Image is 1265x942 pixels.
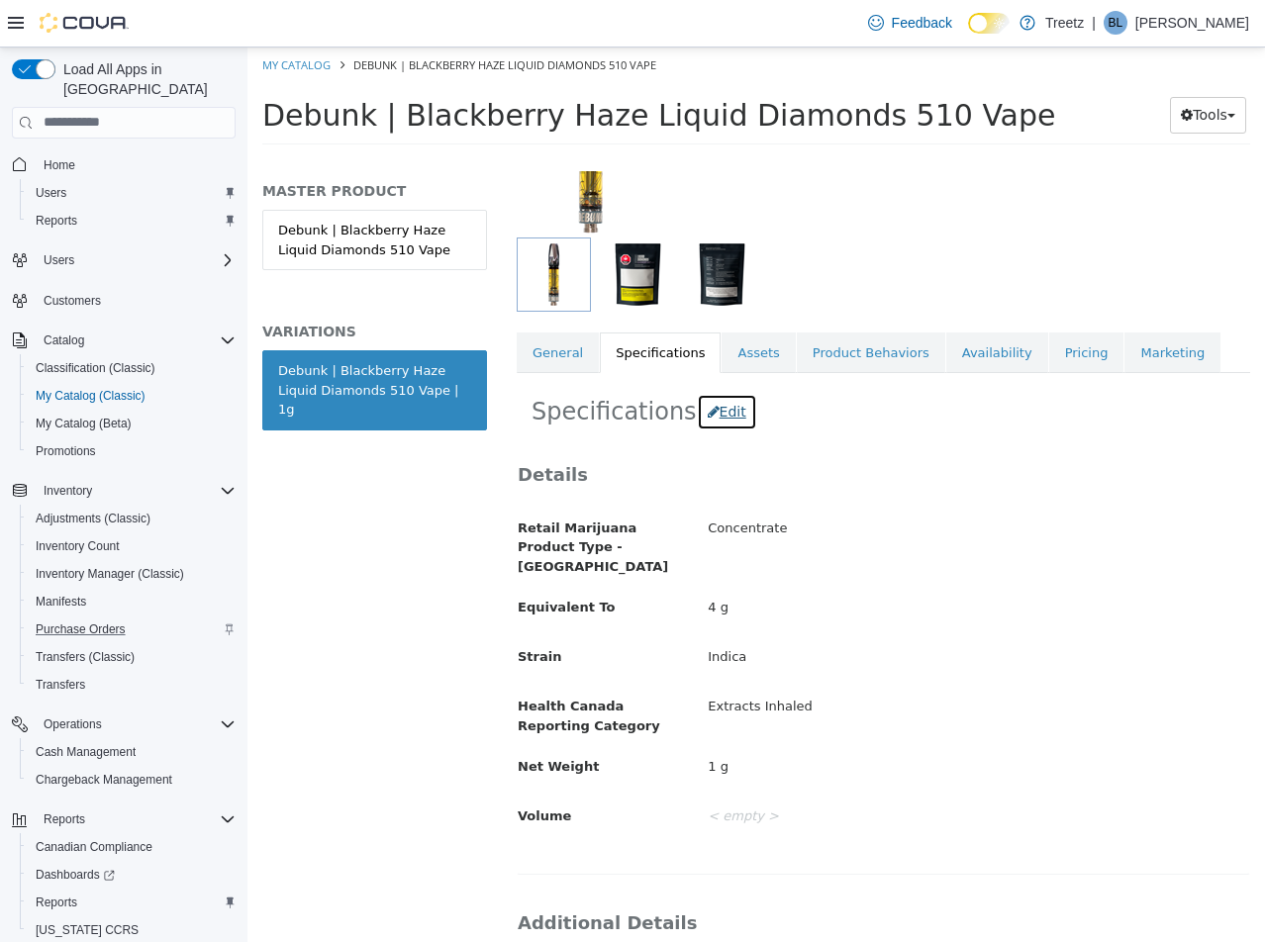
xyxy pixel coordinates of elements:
a: Availability [699,285,801,327]
a: Classification (Classic) [28,356,163,380]
a: Transfers (Classic) [28,645,143,669]
span: Inventory [44,483,92,499]
span: Customers [44,293,101,309]
span: Canadian Compliance [36,839,152,855]
button: Chargeback Management [20,766,243,794]
button: Reports [4,805,243,833]
a: Promotions [28,439,104,463]
button: Inventory [4,477,243,505]
button: Users [4,246,243,274]
span: Purchase Orders [28,617,236,641]
button: Inventory Manager (Classic) [20,560,243,588]
span: Reports [36,213,77,229]
span: Reports [36,807,236,831]
span: Users [36,248,236,272]
span: Operations [44,716,102,732]
a: Cash Management [28,740,144,764]
div: Indica [445,593,1017,627]
span: Health Canada Reporting Category [270,651,413,686]
span: Inventory [36,479,236,503]
span: Customers [36,288,236,313]
span: My Catalog (Classic) [36,388,146,404]
button: Reports [36,807,93,831]
span: Chargeback Management [28,768,236,792]
span: Debunk | Blackberry Haze Liquid Diamonds 510 Vape [106,10,409,25]
span: Inventory Count [36,538,120,554]
a: Transfers [28,673,93,697]
button: Operations [36,712,110,736]
span: Manifests [36,594,86,610]
span: Dark Mode [968,34,969,35]
div: Concentrate [445,464,1017,499]
div: < empty > [445,752,1017,787]
p: [PERSON_NAME] [1135,11,1249,35]
a: Assets [474,285,547,327]
button: My Catalog (Classic) [20,382,243,410]
h3: Details [270,416,1002,438]
span: Operations [36,712,236,736]
span: Feedback [892,13,952,33]
a: My Catalog (Classic) [28,384,153,408]
a: Inventory Manager (Classic) [28,562,192,586]
span: Inventory Count [28,534,236,558]
a: General [269,285,351,327]
span: My Catalog (Classic) [28,384,236,408]
span: Promotions [28,439,236,463]
button: My Catalog (Beta) [20,410,243,437]
div: 1 g [445,703,1017,737]
span: Canadian Compliance [28,835,236,859]
a: Purchase Orders [28,617,134,641]
p: | [1092,11,1096,35]
span: Cash Management [36,744,136,760]
span: Transfers (Classic) [28,645,236,669]
span: Retail Marijuana Product Type - [GEOGRAPHIC_DATA] [270,473,421,526]
span: Washington CCRS [28,918,236,942]
button: Catalog [4,327,243,354]
div: Debunk | Blackberry Haze Liquid Diamonds 510 Vape | 1g [31,314,224,372]
span: My Catalog (Beta) [28,412,236,435]
span: Classification (Classic) [28,356,236,380]
button: Inventory [36,479,100,503]
a: Home [36,153,83,177]
span: Equivalent To [270,552,367,567]
span: Debunk | Blackberry Haze Liquid Diamonds 510 Vape [15,50,808,85]
span: Reports [28,209,236,233]
button: Canadian Compliance [20,833,243,861]
span: Load All Apps in [GEOGRAPHIC_DATA] [55,59,236,99]
button: Promotions [20,437,243,465]
a: Dashboards [20,861,243,889]
button: Reports [20,207,243,235]
span: Transfers (Classic) [36,649,135,665]
a: Debunk | Blackberry Haze Liquid Diamonds 510 Vape [15,162,240,223]
span: Inventory Manager (Classic) [36,566,184,582]
span: Manifests [28,590,236,613]
button: Users [36,248,82,272]
a: Reports [28,891,85,914]
input: Dark Mode [968,13,1010,34]
span: Inventory Manager (Classic) [28,562,236,586]
a: Pricing [802,285,877,327]
span: Reports [36,895,77,910]
span: Dashboards [28,863,236,887]
button: Home [4,150,243,179]
span: Home [36,152,236,177]
span: Net Weight [270,711,351,726]
span: Users [44,252,74,268]
a: Canadian Compliance [28,835,160,859]
span: Purchase Orders [36,621,126,637]
button: Transfers (Classic) [20,643,243,671]
a: [US_STATE] CCRS [28,918,146,942]
button: Purchase Orders [20,615,243,643]
span: Adjustments (Classic) [36,511,150,526]
button: Tools [923,49,999,86]
span: Classification (Classic) [36,360,155,376]
a: Feedback [860,3,960,43]
button: Classification (Classic) [20,354,243,382]
span: Reports [44,811,85,827]
a: Specifications [352,285,473,327]
span: Chargeback Management [36,772,172,788]
h5: MASTER PRODUCT [15,135,240,152]
button: Adjustments (Classic) [20,505,243,532]
span: Reports [28,891,236,914]
a: Customers [36,289,109,313]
